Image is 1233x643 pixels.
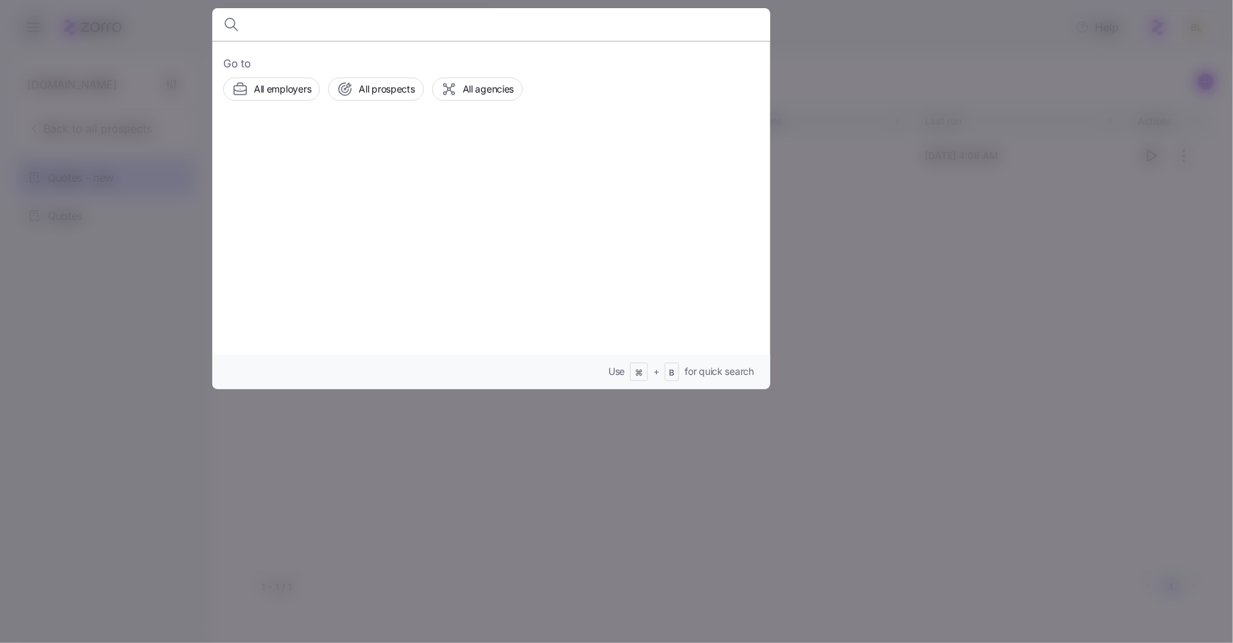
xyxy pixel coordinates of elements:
[254,82,311,96] span: All employers
[463,82,514,96] span: All agencies
[653,365,659,378] span: +
[223,55,759,72] span: Go to
[670,367,675,379] span: B
[635,367,643,379] span: ⌘
[359,82,414,96] span: All prospects
[608,365,625,378] span: Use
[685,365,754,378] span: for quick search
[432,78,523,101] button: All agencies
[223,78,320,101] button: All employers
[328,78,423,101] button: All prospects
